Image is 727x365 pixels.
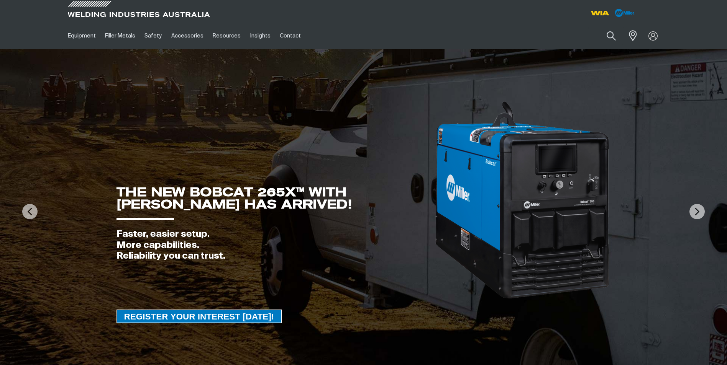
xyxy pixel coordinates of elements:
[63,23,100,49] a: Equipment
[63,23,514,49] nav: Main
[275,23,305,49] a: Contact
[636,7,664,19] img: miller
[208,23,245,49] a: Resources
[245,23,275,49] a: Insights
[117,310,281,323] span: REGISTER YOUR INTEREST [DATE]!
[588,27,624,45] input: Product name or item number...
[140,23,166,49] a: Safety
[598,27,624,45] button: Search products
[117,310,282,323] a: REGISTER YOUR INTEREST TODAY!
[167,23,208,49] a: Accessories
[117,186,435,210] div: THE NEW BOBCAT 265X™ WITH [PERSON_NAME] HAS ARRIVED!
[22,204,38,219] img: PrevArrow
[100,23,140,49] a: Filler Metals
[117,229,435,262] div: Faster, easier setup. More capabilities. Reliability you can trust.
[689,204,705,219] img: NextArrow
